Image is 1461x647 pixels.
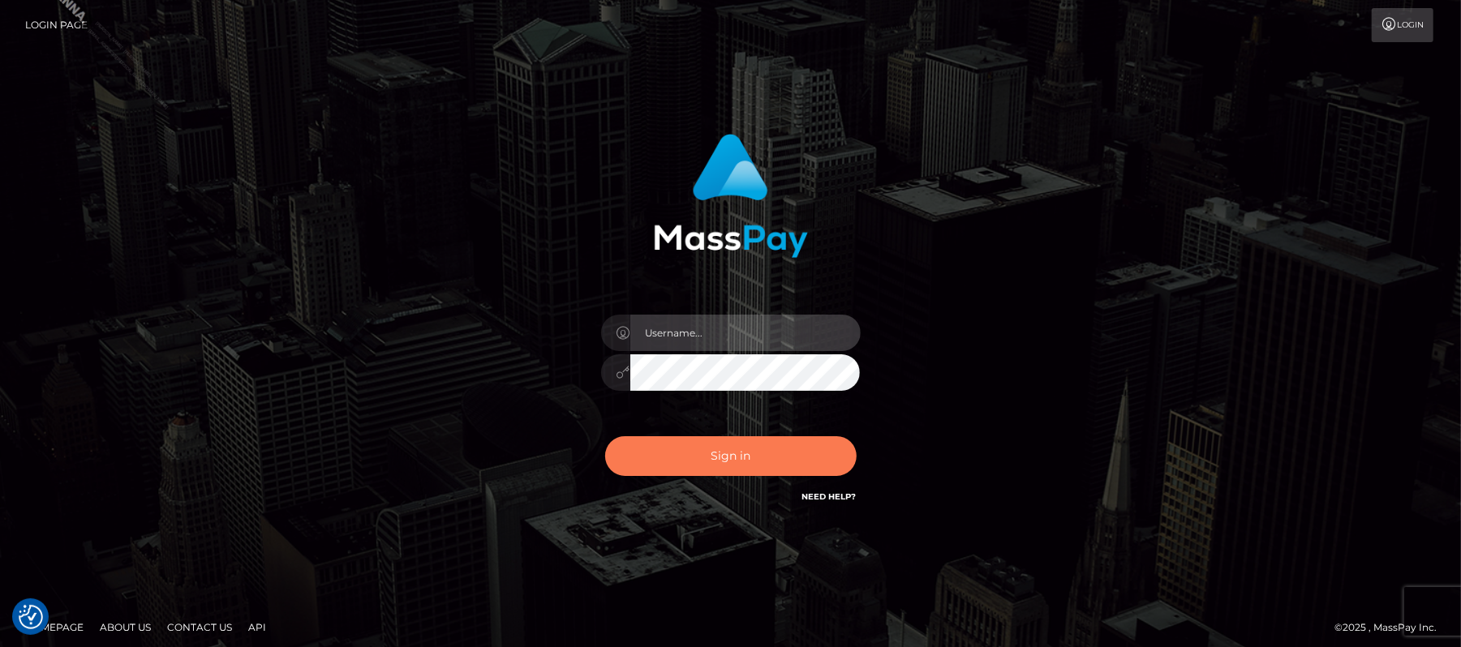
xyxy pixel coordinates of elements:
a: API [242,615,273,640]
input: Username... [630,315,861,351]
a: Contact Us [161,615,238,640]
a: Login [1372,8,1433,42]
img: MassPay Login [654,134,808,258]
a: About Us [93,615,157,640]
button: Sign in [605,436,857,476]
a: Homepage [18,615,90,640]
img: Revisit consent button [19,605,43,629]
div: © 2025 , MassPay Inc. [1334,619,1449,636]
button: Consent Preferences [19,605,43,629]
a: Need Help? [802,491,857,502]
a: Login Page [25,8,88,42]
